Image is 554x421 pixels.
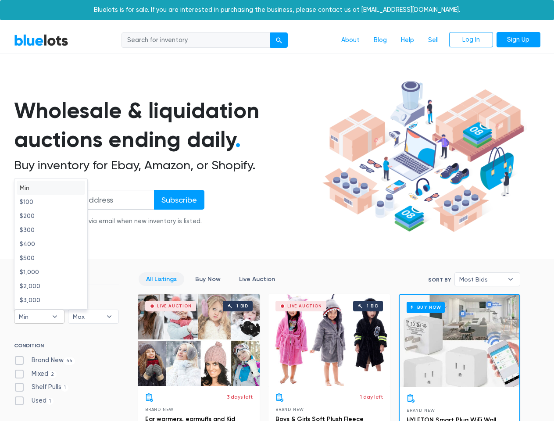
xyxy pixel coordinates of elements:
a: Help [394,32,421,49]
h6: CONDITION [14,343,119,352]
li: $3,000 [17,293,85,307]
img: hero-ee84e7d0318cb26816c560f6b4441b76977f77a177738b4e94f68c95b2b83dbb.png [319,77,527,236]
li: $500 [17,251,85,265]
li: $2,000 [17,279,85,293]
label: Mixed [14,369,57,379]
a: Log In [449,32,493,48]
div: 1 bid [236,304,248,308]
span: 45 [64,357,75,364]
div: 1 bid [367,304,379,308]
p: 3 days left [227,393,253,401]
input: Subscribe [154,190,204,210]
a: Live Auction [232,272,282,286]
span: Most Bids [459,273,503,286]
span: Brand New [145,407,174,412]
span: 1 [61,385,69,392]
b: ▾ [100,310,118,323]
div: Subscribe to be notified via email when new inventory is listed. [14,217,204,226]
label: Used [14,396,54,406]
a: All Listings [139,272,184,286]
a: Buy Now [400,295,519,387]
label: Shelf Pulls [14,382,69,392]
a: Live Auction 1 bid [138,294,260,386]
label: Sort By [428,276,451,284]
li: Min [17,181,85,195]
b: ▾ [501,273,520,286]
div: Live Auction [157,304,192,308]
span: Max [73,310,102,323]
li: $200 [17,209,85,223]
li: $400 [17,237,85,251]
h6: Buy Now [407,302,445,313]
span: 1 [46,398,54,405]
span: Brand New [407,408,435,413]
h2: Buy inventory for Ebay, Amazon, or Shopify. [14,158,319,173]
a: Buy Now [188,272,228,286]
b: ▾ [46,310,64,323]
li: $300 [17,223,85,237]
a: Sign Up [497,32,540,48]
span: 2 [48,371,57,378]
span: Brand New [275,407,304,412]
span: . [235,126,241,153]
a: About [334,32,367,49]
label: Brand New [14,356,75,365]
li: $100 [17,195,85,209]
div: Live Auction [287,304,322,308]
p: 1 day left [360,393,383,401]
input: Search for inventory [122,32,271,48]
li: $1,000 [17,265,85,279]
a: Blog [367,32,394,49]
a: BlueLots [14,34,68,46]
a: Live Auction 1 bid [268,294,390,386]
a: Sell [421,32,446,49]
h1: Wholesale & liquidation auctions ending daily [14,96,319,154]
span: Min [19,310,48,323]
